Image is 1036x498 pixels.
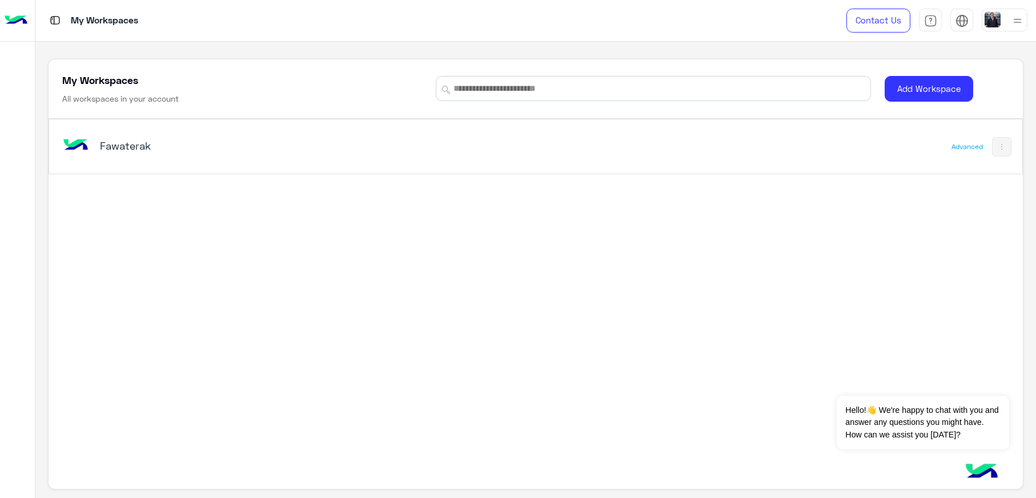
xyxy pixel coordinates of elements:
[100,139,443,152] h5: Fawaterak
[62,73,138,87] h5: My Workspaces
[846,9,910,33] a: Contact Us
[60,130,91,161] img: bot image
[962,452,1002,492] img: hulul-logo.png
[951,142,983,151] div: Advanced
[885,76,973,102] button: Add Workspace
[919,9,942,33] a: tab
[1010,14,1025,28] img: profile
[62,93,179,105] h6: All workspaces in your account
[71,13,138,29] p: My Workspaces
[5,9,27,33] img: Logo
[924,14,937,27] img: tab
[985,11,1001,27] img: userImage
[48,13,62,27] img: tab
[955,14,969,27] img: tab
[837,396,1009,449] span: Hello!👋 We're happy to chat with you and answer any questions you might have. How can we assist y...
